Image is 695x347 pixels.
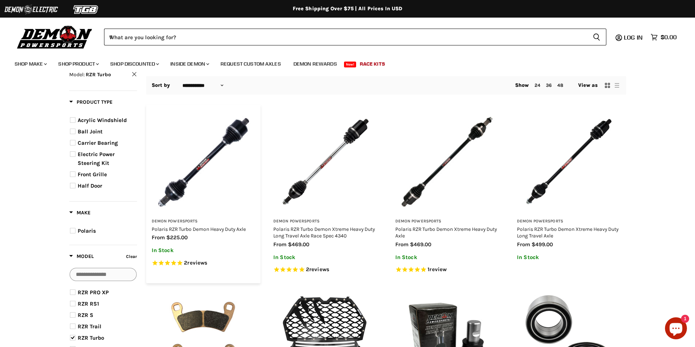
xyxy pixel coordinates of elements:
p: In Stock [273,254,377,261]
h3: Demon Powersports [517,219,621,224]
span: RZR RS1 [78,300,99,307]
span: Electric Power Steering Kit [78,151,115,166]
a: Polaris RZR Turbo Demon Xtreme Heavy Duty Long Travel Axle [517,226,618,239]
a: Request Custom Axles [215,56,286,71]
a: Polaris RZR Turbo Demon Xtreme Heavy Duty Axle [395,226,497,239]
label: Sort by [152,82,170,88]
a: 24 [535,82,540,88]
span: from [395,241,409,248]
p: In Stock [395,254,499,261]
button: Search [587,29,606,45]
div: Free Shipping Over $75 | All Prices In USD [55,5,641,12]
span: from [517,241,530,248]
a: Shop Make [9,56,51,71]
span: 2 reviews [306,266,329,273]
span: 1 reviews [428,266,447,273]
a: Inside Demon [165,56,214,71]
span: Rated 5.0 out of 5 stars 1 reviews [395,266,499,274]
span: View as [578,82,598,88]
span: Rated 5.0 out of 5 stars 2 reviews [273,266,377,274]
img: Demon Electric Logo 2 [4,3,59,16]
span: RZR S [78,312,93,318]
a: 48 [557,82,563,88]
button: list view [613,82,621,89]
span: RZR Turbo [86,71,111,78]
span: RZR Turbo [78,335,104,341]
img: TGB Logo 2 [59,3,114,16]
span: Front Grille [78,171,107,178]
span: Carrier Bearing [78,140,118,146]
a: Shop Discounted [105,56,163,71]
a: Polaris RZR Turbo Demon Heavy Duty Axle [152,226,246,232]
a: Polaris RZR Turbo Demon Xtreme Heavy Duty Long Travel Axle Race Spec 4340 [273,226,375,239]
a: Race Kits [354,56,391,71]
span: Polaris [78,228,96,234]
h3: Demon Powersports [273,219,377,224]
img: Polaris RZR Turbo Demon Xtreme Heavy Duty Axle [395,110,499,214]
input: Search Options [70,268,137,281]
nav: Collection utilities [146,76,626,95]
span: review [429,266,447,273]
span: $0.00 [661,34,677,41]
span: Make [69,210,90,216]
img: Polaris RZR Turbo Demon Heavy Duty Axle [152,110,255,214]
span: RZR Trail [78,323,101,330]
span: reviews [309,266,329,273]
span: Acrylic Windshield [78,117,127,123]
a: $0.00 [647,32,680,43]
a: Log in [621,34,647,41]
span: RZR PRO XP [78,289,109,296]
a: Shop Product [53,56,103,71]
inbox-online-store-chat: Shopify online store chat [663,317,689,341]
span: Model: [69,71,85,78]
form: Product [104,29,606,45]
span: $499.00 [532,241,553,248]
span: Ball Joint [78,128,103,135]
span: from [152,234,165,241]
button: Clear filter by Model [124,252,137,262]
span: reviews [187,259,207,266]
img: Polaris RZR Turbo Demon Xtreme Heavy Duty Long Travel Axle [517,110,621,214]
img: Polaris RZR Turbo Demon Xtreme Heavy Duty Long Travel Axle Race Spec 4340 [273,110,377,214]
span: from [273,241,286,248]
span: 2 reviews [184,259,207,266]
span: Model [69,253,94,259]
a: Demon Rewards [288,56,343,71]
span: $469.00 [410,241,431,248]
button: Filter by Product Type [69,99,112,108]
h3: Demon Powersports [152,219,255,224]
span: Rated 5.0 out of 5 stars 2 reviews [152,259,255,267]
span: $225.00 [166,234,188,241]
button: Clear filter by Model RZR Turbo [69,71,137,80]
span: Show [515,82,529,88]
span: Log in [624,34,643,41]
input: When autocomplete results are available use up and down arrows to review and enter to select [104,29,587,45]
button: Filter by Model [69,253,94,262]
img: Demon Powersports [15,24,95,50]
a: 36 [546,82,552,88]
p: In Stock [152,247,255,254]
ul: Main menu [9,53,675,71]
span: New! [344,62,356,67]
span: Product Type [69,99,112,105]
button: Filter by Make [69,209,90,218]
span: $469.00 [288,241,309,248]
button: grid view [604,82,611,89]
h3: Demon Powersports [395,219,499,224]
p: In Stock [517,254,621,261]
span: Half Door [78,182,102,189]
